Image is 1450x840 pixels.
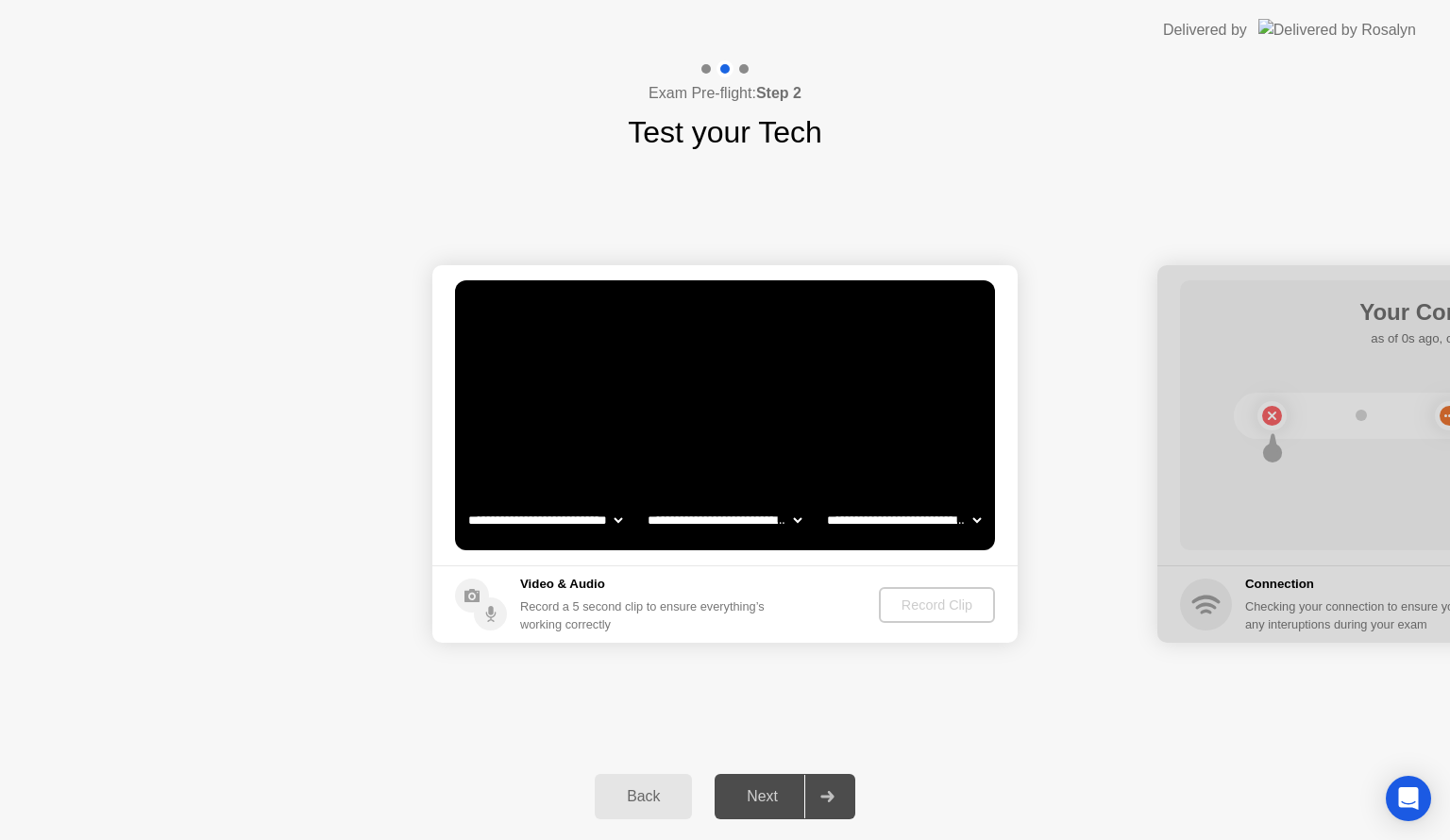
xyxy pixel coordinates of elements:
[720,788,804,805] div: Next
[715,774,855,819] button: Next
[520,575,772,594] h5: Video & Audio
[886,597,987,613] div: Record Clip
[823,501,985,539] select: Available microphones
[879,587,995,623] button: Record Clip
[520,597,772,633] div: Record a 5 second clip to ensure everything’s working correctly
[464,501,626,539] select: Available cameras
[644,501,805,539] select: Available speakers
[1163,19,1247,42] div: Delivered by
[756,85,801,101] b: Step 2
[595,774,692,819] button: Back
[649,82,801,105] h4: Exam Pre-flight:
[600,788,686,805] div: Back
[1258,19,1416,41] img: Delivered by Rosalyn
[1386,776,1431,821] div: Open Intercom Messenger
[628,109,822,155] h1: Test your Tech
